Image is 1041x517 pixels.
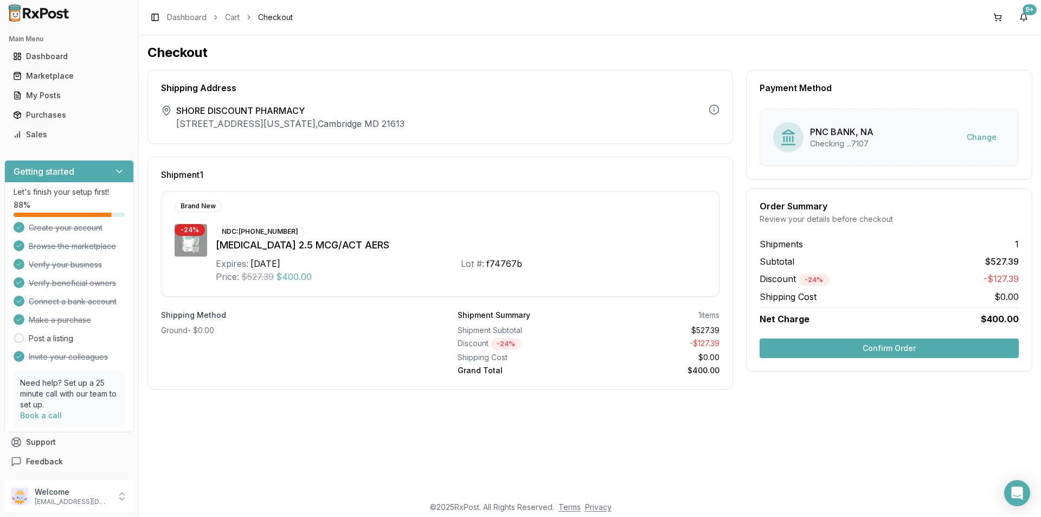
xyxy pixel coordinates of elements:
[994,290,1019,303] span: $0.00
[29,352,108,362] span: Invite your colleagues
[4,48,134,65] button: Dashboard
[29,278,116,289] span: Verify beneficial owners
[458,352,584,363] div: Shipping Cost
[760,202,1019,210] div: Order Summary
[4,452,134,471] button: Feedback
[161,170,203,179] span: Shipment 1
[810,125,873,138] div: PNC BANK, NA
[175,200,222,212] div: Brand New
[1004,480,1030,506] div: Open Intercom Messenger
[225,12,240,23] a: Cart
[13,90,125,101] div: My Posts
[13,129,125,140] div: Sales
[258,12,293,23] span: Checkout
[13,110,125,120] div: Purchases
[486,257,522,270] div: f74767b
[760,84,1019,92] div: Payment Method
[29,222,102,233] span: Create your account
[175,224,207,257] img: Spiriva Respimat 2.5 MCG/ACT AERS
[4,432,134,452] button: Support
[161,310,423,321] label: Shipping Method
[593,325,720,336] div: $527.39
[29,259,102,270] span: Verify your business
[593,352,720,363] div: $0.00
[458,338,584,350] div: Discount
[799,274,829,286] div: - 24 %
[9,105,130,125] a: Purchases
[176,104,404,117] span: SHORE DISCOUNT PHARMACY
[175,224,205,236] div: - 24 %
[14,165,74,178] h3: Getting started
[9,66,130,86] a: Marketplace
[161,325,423,336] div: Ground - $0.00
[29,296,117,307] span: Connect a bank account
[760,255,794,268] span: Subtotal
[4,106,134,124] button: Purchases
[4,126,134,143] button: Sales
[558,502,581,512] a: Terms
[26,456,63,467] span: Feedback
[276,270,312,283] span: $400.00
[35,497,110,506] p: [EMAIL_ADDRESS][DOMAIN_NAME]
[760,214,1019,225] div: Review your details before checkout
[20,378,118,410] p: Need help? Set up a 25 minute call with our team to set up.
[147,44,1032,61] h1: Checkout
[4,67,134,85] button: Marketplace
[810,138,873,149] div: Checking ...7107
[216,270,239,283] div: Price:
[4,4,74,22] img: RxPost Logo
[216,257,248,270] div: Expires:
[585,502,612,512] a: Privacy
[241,270,274,283] span: $527.39
[9,125,130,144] a: Sales
[13,51,125,62] div: Dashboard
[161,84,719,92] div: Shipping Address
[958,127,1005,147] button: Change
[29,333,73,344] a: Post a listing
[458,325,584,336] div: Shipment Subtotal
[4,87,134,104] button: My Posts
[1015,238,1019,251] span: 1
[29,315,91,325] span: Make a purchase
[981,312,1019,325] span: $400.00
[458,365,584,376] div: Grand Total
[698,310,719,321] div: 1 items
[9,47,130,66] a: Dashboard
[491,338,521,350] div: - 24 %
[461,257,484,270] div: Lot #:
[216,238,706,253] div: [MEDICAL_DATA] 2.5 MCG/ACT AERS
[760,290,817,303] span: Shipping Cost
[985,255,1019,268] span: $527.39
[216,226,304,238] div: NDC: [PHONE_NUMBER]
[11,488,28,505] img: User avatar
[176,117,404,130] p: [STREET_ADDRESS][US_STATE] , Cambridge MD 21613
[593,365,720,376] div: $400.00
[167,12,293,23] nav: breadcrumb
[14,187,125,197] p: Let's finish your setup first!
[20,411,62,420] a: Book a call
[29,241,116,252] span: Browse the marketplace
[760,238,803,251] span: Shipments
[14,200,30,210] span: 88 %
[1023,4,1037,15] div: 9+
[9,86,130,105] a: My Posts
[9,35,130,43] h2: Main Menu
[35,487,110,497] p: Welcome
[13,71,125,81] div: Marketplace
[1015,9,1032,26] button: 9+
[760,273,829,284] span: Discount
[593,338,720,350] div: - $127.39
[458,310,530,321] div: Shipment Summary
[760,314,809,324] span: Net Charge
[760,339,1019,358] button: Confirm Order
[984,272,1019,286] span: -$127.39
[167,12,207,23] a: Dashboard
[250,257,280,270] div: [DATE]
